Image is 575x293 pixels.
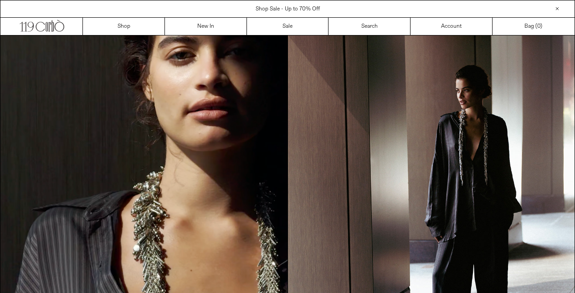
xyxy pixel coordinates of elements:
[165,18,247,35] a: New In
[411,18,493,35] a: Account
[329,18,411,35] a: Search
[493,18,575,35] a: Bag ()
[537,22,542,30] span: )
[256,5,320,13] a: Shop Sale - Up to 70% Off
[537,23,540,30] span: 0
[83,18,165,35] a: Shop
[247,18,329,35] a: Sale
